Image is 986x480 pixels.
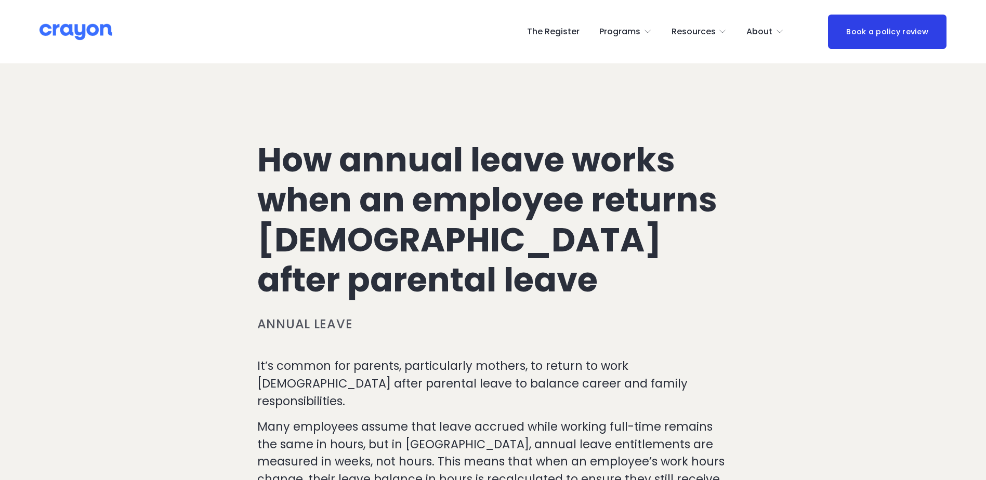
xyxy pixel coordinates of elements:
[672,23,727,40] a: folder dropdown
[527,23,580,40] a: The Register
[40,23,112,41] img: Crayon
[828,15,946,48] a: Book a policy review
[257,357,729,410] p: It’s common for parents, particularly mothers, to return to work [DEMOGRAPHIC_DATA] after parenta...
[599,24,640,39] span: Programs
[257,140,729,300] h1: How annual leave works when an employee returns [DEMOGRAPHIC_DATA] after parental leave
[672,24,716,39] span: Resources
[746,24,772,39] span: About
[599,23,652,40] a: folder dropdown
[257,315,353,332] a: Annual leave
[746,23,784,40] a: folder dropdown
